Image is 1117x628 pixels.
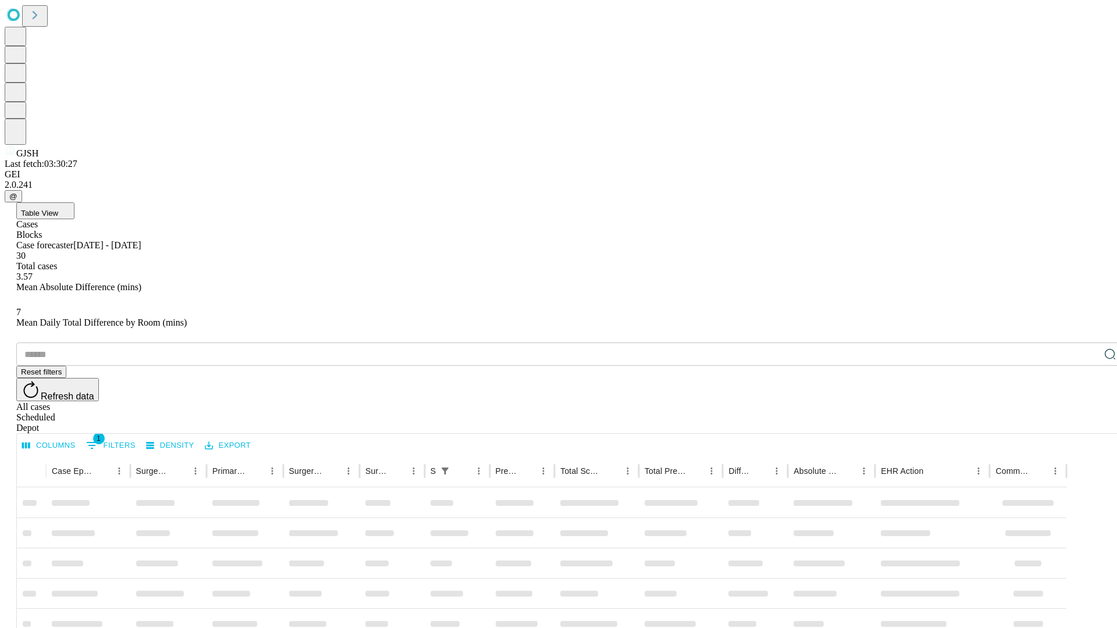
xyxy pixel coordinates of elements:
button: Sort [324,463,340,479]
button: Menu [264,463,280,479]
span: Mean Absolute Difference (mins) [16,282,141,292]
button: Sort [171,463,187,479]
span: GJSH [16,148,38,158]
span: @ [9,192,17,201]
span: Refresh data [41,391,94,401]
button: Menu [471,463,487,479]
button: Density [143,437,197,455]
button: Sort [95,463,111,479]
button: Menu [856,463,872,479]
div: GEI [5,169,1112,180]
button: Sort [248,463,264,479]
span: Case forecaster [16,240,73,250]
div: Case Epic Id [52,466,94,476]
button: Menu [620,463,636,479]
div: Total Predicted Duration [645,466,686,476]
button: Sort [839,463,856,479]
div: Surgeon Name [136,466,170,476]
button: Table View [16,202,74,219]
button: Menu [111,463,127,479]
button: Sort [603,463,620,479]
button: Show filters [83,436,138,455]
span: Reset filters [21,367,62,376]
div: Surgery Date [365,466,388,476]
span: 30 [16,251,26,261]
button: Menu [405,463,422,479]
span: Mean Daily Total Difference by Room (mins) [16,317,187,327]
span: 1 [93,433,105,444]
div: EHR Action [881,466,923,476]
button: Export [202,437,254,455]
button: Show filters [437,463,453,479]
span: Table View [21,209,58,217]
div: Surgery Name [289,466,323,476]
button: Menu [769,463,785,479]
div: 2.0.241 [5,180,1112,190]
button: Menu [1047,463,1063,479]
button: Menu [703,463,720,479]
button: Menu [340,463,357,479]
button: Sort [1031,463,1047,479]
button: Menu [187,463,204,479]
div: 1 active filter [437,463,453,479]
div: Scheduled In Room Duration [431,466,436,476]
div: Comments [995,466,1029,476]
button: Sort [389,463,405,479]
span: [DATE] - [DATE] [73,240,141,250]
button: Menu [970,463,987,479]
button: Menu [535,463,552,479]
span: Last fetch: 03:30:27 [5,159,77,169]
span: 7 [16,307,21,317]
div: Predicted In Room Duration [496,466,518,476]
button: Sort [519,463,535,479]
button: Refresh data [16,378,99,401]
button: Sort [924,463,941,479]
div: Absolute Difference [794,466,838,476]
button: Sort [687,463,703,479]
span: 3.57 [16,272,33,281]
button: Reset filters [16,366,66,378]
span: Total cases [16,261,57,271]
div: Total Scheduled Duration [560,466,602,476]
button: Select columns [19,437,79,455]
button: @ [5,190,22,202]
div: Difference [728,466,751,476]
button: Sort [752,463,769,479]
div: Primary Service [212,466,246,476]
button: Sort [454,463,471,479]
